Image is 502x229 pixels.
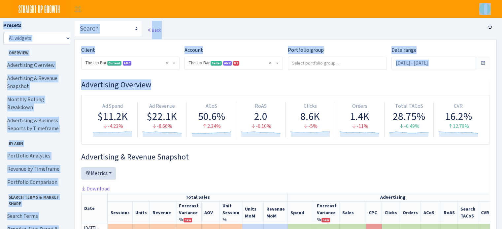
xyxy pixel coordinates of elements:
div: Total TACoS [387,102,431,110]
th: Search TACoS [458,201,478,224]
div: 28.75% [387,110,431,123]
div: Orders [338,102,382,110]
span: The Lip Bar <span class="badge badge-success">Seller</span><span class="badge badge-primary" data... [189,60,275,66]
th: Sessions [108,201,133,224]
span: By ASIN [4,138,69,147]
th: Unit Session % [220,201,242,224]
th: Date [82,193,108,224]
a: Monthly Rolling Breakdown [3,93,69,114]
th: Spend Forecast Variance % [314,201,340,224]
a: Advertising Overview [3,59,69,72]
label: Account [184,46,203,54]
button: Metrics [81,167,116,180]
label: Client [81,46,95,54]
div: -11% [338,123,382,130]
th: ACoS [421,201,441,224]
span: AMC [223,61,232,66]
a: Download [81,185,110,192]
div: 2.34% [189,123,233,130]
th: RoAS [441,201,458,224]
span: Overview [4,47,69,56]
span: Current [107,61,121,66]
div: $22.1K [140,110,184,123]
div: Ad Spend [91,102,135,110]
span: Seller [211,61,222,66]
th: Clicks [382,201,400,224]
div: RoAS [239,102,283,110]
label: Portfolio group [288,46,324,54]
a: Portfolio Comparison [3,176,69,189]
th: Spend [288,201,314,224]
label: Presets [3,21,21,29]
div: -0.49% [387,123,431,130]
a: Back [147,27,161,33]
a: Search Terms [3,210,69,223]
th: CPC [366,201,382,224]
div: -4.23% [91,123,135,130]
a: Revenue by Timeframe [3,162,69,176]
div: 1.4K [338,110,382,123]
span: AMC [123,61,131,66]
span: US [233,61,239,66]
div: 12.79% [436,123,480,130]
th: Revenue [150,201,176,224]
span: The Lip Bar <span class="badge badge-success">Current</span><span class="badge badge-primary">AMC... [85,60,171,66]
th: AOV [202,201,220,224]
a: Advertising & Business Reports by Timeframe [3,114,69,135]
div: Clicks [288,102,332,110]
th: Total Sales [108,193,288,201]
th: Revenue MoM [264,201,288,224]
div: 8.6K [288,110,332,123]
div: CVR [436,102,480,110]
a: L [479,3,491,15]
a: Advertising & Revenue Snapshot [3,72,69,93]
th: Sales [340,201,366,224]
th: CVR [478,201,498,224]
th: Units MoM [242,201,264,224]
span: Remove all items [166,60,168,66]
div: Ad Revenue [140,102,184,110]
h3: Widget #1 [81,80,490,90]
button: Toggle navigation [70,4,86,14]
div: 2.0 [239,110,283,123]
span: Search Terms & Market Share [4,191,69,207]
th: Units [133,201,150,224]
div: -8.66% [140,123,184,130]
div: $11.2K [91,110,135,123]
span: The Lip Bar <span class="badge badge-success">Seller</span><span class="badge badge-primary" data... [185,57,283,70]
th: Revenue Forecast Variance % [176,201,202,224]
th: Advertising [288,193,498,201]
div: ACoS [189,102,233,110]
img: Lauren [479,3,491,15]
div: 50.6% [189,110,233,123]
a: Portfolio Analytics [3,149,69,162]
span: The Lip Bar <span class="badge badge-success">Current</span><span class="badge badge-primary">AMC... [82,57,179,70]
h3: Widget #2 [81,152,490,162]
span: Remove all items [269,60,271,66]
input: Select portfolio group... [288,57,386,69]
div: 16.2% [436,110,480,123]
div: -5% [288,123,332,130]
span: new [184,218,192,222]
div: -0.10% [239,123,283,130]
label: Date range [391,46,417,54]
th: Orders [400,201,421,224]
span: new [321,218,330,222]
